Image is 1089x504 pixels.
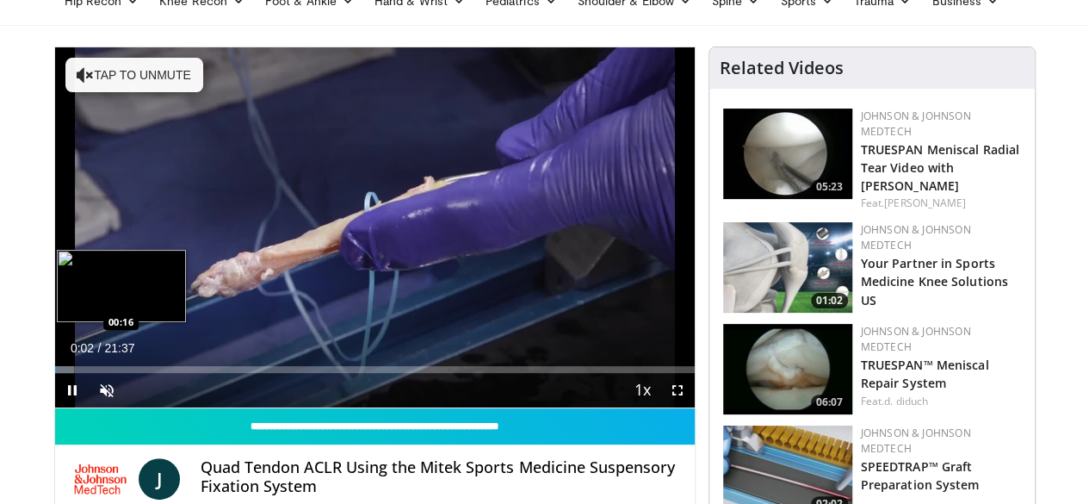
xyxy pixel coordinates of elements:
img: e42d750b-549a-4175-9691-fdba1d7a6a0f.150x105_q85_crop-smart_upscale.jpg [723,324,852,414]
h4: Related Videos [720,58,844,78]
h4: Quad Tendon ACLR Using the Mitek Sports Medicine Suspensory Fixation System [201,458,680,495]
button: Unmute [90,373,124,408]
span: 01:02 [811,293,848,308]
a: Your Partner in Sports Medicine Knee Solutions US [861,255,1008,308]
a: 01:02 [723,222,852,313]
span: 21:37 [104,341,134,355]
img: image.jpeg [57,250,186,322]
a: TRUESPAN Meniscal Radial Tear Video with [PERSON_NAME] [861,141,1019,194]
a: 05:23 [723,109,852,199]
button: Pause [55,373,90,408]
a: Johnson & Johnson MedTech [861,426,971,456]
a: J [139,458,180,500]
a: Johnson & Johnson MedTech [861,109,971,139]
a: Johnson & Johnson MedTech [861,324,971,354]
span: 05:23 [811,179,848,195]
img: a9cbc79c-1ae4-425c-82e8-d1f73baa128b.150x105_q85_crop-smart_upscale.jpg [723,109,852,199]
a: TRUESPAN™ Meniscal Repair System [861,357,989,391]
div: Feat. [861,196,1021,211]
img: 0543fda4-7acd-4b5c-b055-3730b7e439d4.150x105_q85_crop-smart_upscale.jpg [723,222,852,313]
a: Johnson & Johnson MedTech [861,222,971,252]
button: Playback Rate [626,373,660,408]
button: Fullscreen [660,373,695,408]
a: d. diduch [884,394,928,408]
div: Progress Bar [55,366,695,373]
video-js: Video Player [55,47,695,408]
a: 06:07 [723,324,852,414]
span: 0:02 [71,341,94,355]
a: SPEEDTRAP™ Graft Preparation System [861,458,980,493]
button: Tap to unmute [65,58,203,92]
div: Feat. [861,394,1021,409]
span: 06:07 [811,395,848,410]
span: / [98,341,102,355]
a: [PERSON_NAME] [884,196,966,210]
img: Johnson & Johnson MedTech [69,458,133,500]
